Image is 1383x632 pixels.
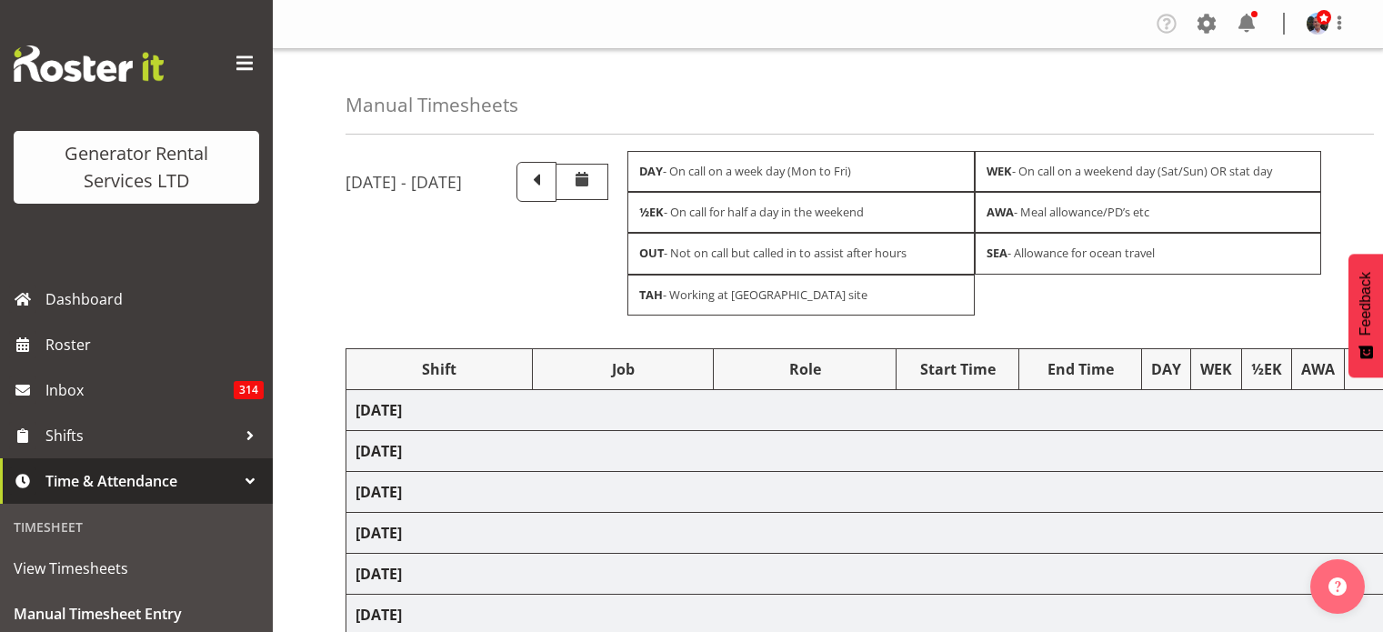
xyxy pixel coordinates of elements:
div: - Not on call but called in to assist after hours [627,233,975,274]
div: Generator Rental Services LTD [32,140,241,195]
strong: DAY [639,163,663,179]
span: Time & Attendance [45,467,236,495]
span: Shifts [45,422,236,449]
div: - On call on a weekend day (Sat/Sun) OR stat day [975,151,1322,192]
button: Feedback - Show survey [1348,254,1383,377]
h4: Manual Timesheets [346,95,518,115]
span: Dashboard [45,286,264,313]
div: Shift [356,358,523,380]
div: End Time [1028,358,1132,380]
span: Roster [45,331,264,358]
div: DAY [1151,358,1181,380]
strong: SEA [987,245,1007,261]
strong: AWA [987,204,1014,220]
div: Timesheet [5,508,268,546]
div: Role [723,358,887,380]
strong: ½EK [639,204,664,220]
span: Manual Timesheet Entry [14,600,259,627]
span: 314 [234,381,264,399]
strong: OUT [639,245,664,261]
div: - Meal allowance/PD’s etc [975,192,1322,233]
span: View Timesheets [14,555,259,582]
div: Start Time [906,358,1009,380]
strong: TAH [639,286,663,303]
div: - Working at [GEOGRAPHIC_DATA] site [627,275,975,316]
a: View Timesheets [5,546,268,591]
h5: [DATE] - [DATE] [346,172,462,192]
span: Feedback [1358,272,1374,336]
div: WEK [1200,358,1232,380]
div: - On call for half a day in the weekend [627,192,975,233]
span: Inbox [45,376,234,404]
div: AWA [1301,358,1335,380]
img: Rosterit website logo [14,45,164,82]
strong: WEK [987,163,1012,179]
div: ½EK [1251,358,1282,380]
div: - Allowance for ocean travel [975,233,1322,274]
div: - On call on a week day (Mon to Fri) [627,151,975,192]
img: help-xxl-2.png [1328,577,1347,596]
img: jacques-engelbrecht1e891c9ce5a0e1434353ba6e107c632d.png [1307,13,1328,35]
div: Job [542,358,703,380]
